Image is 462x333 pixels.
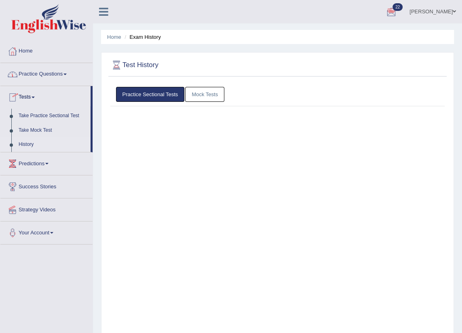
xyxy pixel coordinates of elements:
[0,40,93,60] a: Home
[15,137,91,152] a: History
[116,87,185,102] a: Practice Sectional Tests
[185,87,224,102] a: Mock Tests
[15,123,91,138] a: Take Mock Test
[110,59,318,71] h2: Test History
[0,221,93,242] a: Your Account
[122,33,161,41] li: Exam History
[0,63,93,83] a: Practice Questions
[107,34,121,40] a: Home
[0,198,93,219] a: Strategy Videos
[0,175,93,196] a: Success Stories
[392,3,403,11] span: 22
[15,109,91,123] a: Take Practice Sectional Test
[0,86,91,106] a: Tests
[0,152,93,173] a: Predictions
